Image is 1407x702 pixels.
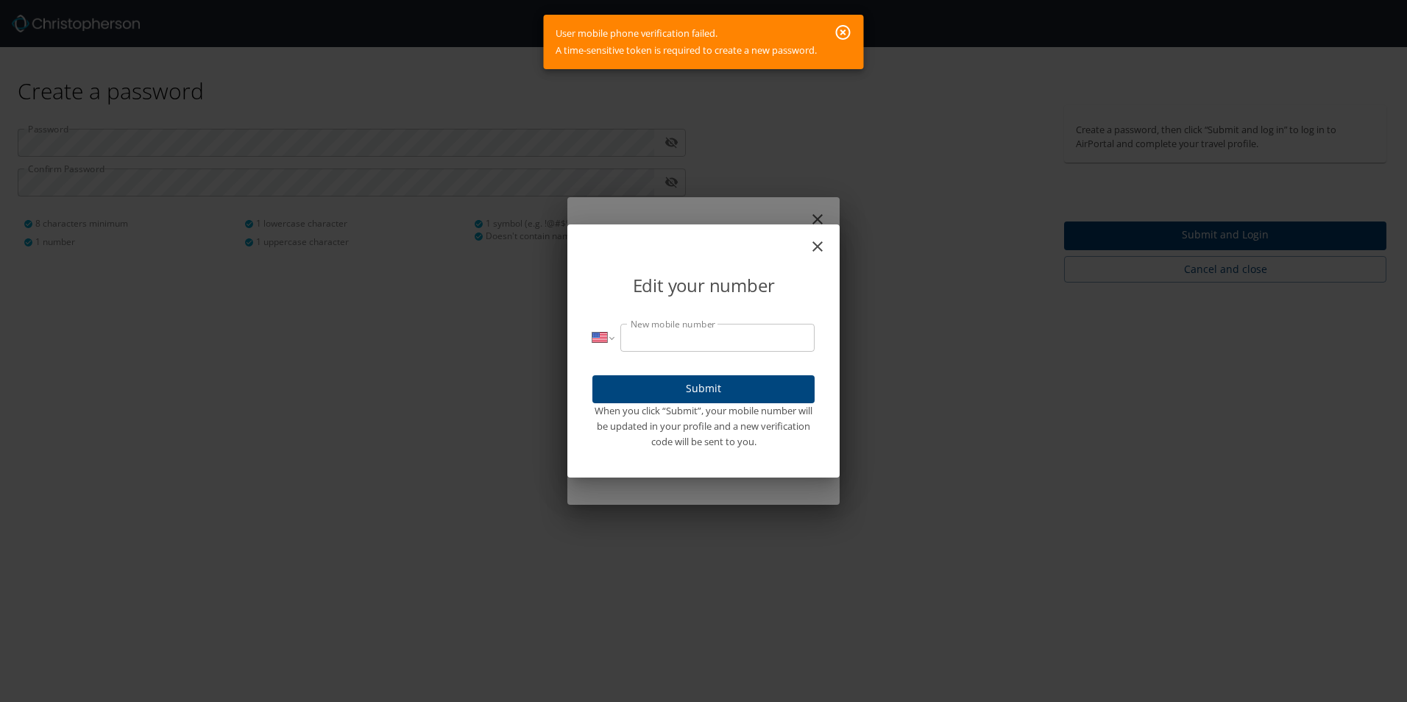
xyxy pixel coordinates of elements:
[592,272,815,299] p: Edit your number
[592,375,815,404] button: Submit
[592,403,815,449] div: When you click “Submit”, your mobile number will be updated in your profile and a new verificatio...
[816,230,834,248] button: close
[604,380,803,398] span: Submit
[556,19,817,65] div: User mobile phone verification failed. A time-sensitive token is required to create a new password.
